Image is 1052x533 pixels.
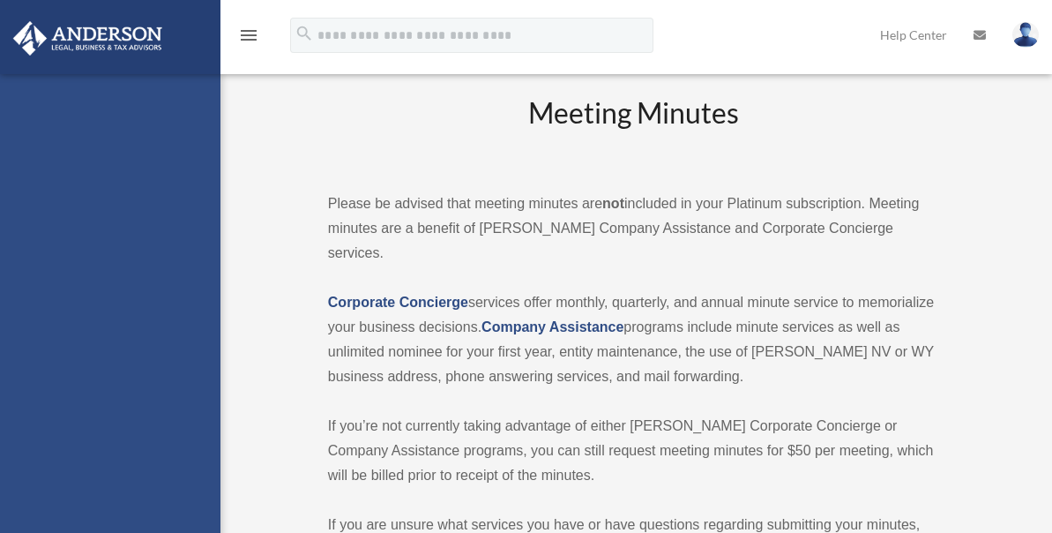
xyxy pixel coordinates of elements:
[295,24,314,43] i: search
[1012,22,1039,48] img: User Pic
[328,295,468,310] a: Corporate Concierge
[481,319,623,334] a: Company Assistance
[328,191,940,266] p: Please be advised that meeting minutes are included in your Platinum subscription. Meeting minute...
[238,31,259,46] a: menu
[328,94,940,167] h2: Meeting Minutes
[602,196,624,211] strong: not
[328,414,940,488] p: If you’re not currently taking advantage of either [PERSON_NAME] Corporate Concierge or Company A...
[238,25,259,46] i: menu
[8,21,168,56] img: Anderson Advisors Platinum Portal
[328,290,940,389] p: services offer monthly, quarterly, and annual minute service to memorialize your business decisio...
